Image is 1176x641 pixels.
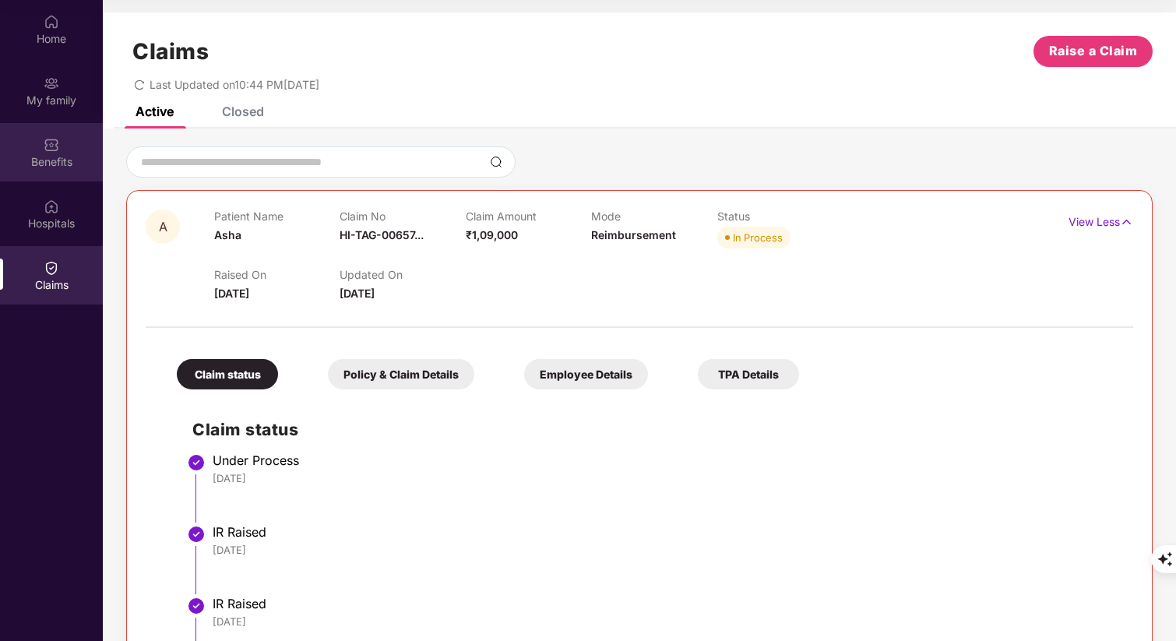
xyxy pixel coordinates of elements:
div: Closed [222,104,264,119]
div: Claim status [177,359,278,389]
span: Reimbursement [591,228,676,241]
div: Policy & Claim Details [328,359,474,389]
img: svg+xml;base64,PHN2ZyBpZD0iU3RlcC1Eb25lLTMyeDMyIiB4bWxucz0iaHR0cDovL3d3dy53My5vcmcvMjAwMC9zdmciIH... [187,453,206,472]
span: Raise a Claim [1049,41,1138,61]
span: ₹1,09,000 [466,228,518,241]
img: svg+xml;base64,PHN2ZyBpZD0iU2VhcmNoLTMyeDMyIiB4bWxucz0iaHR0cDovL3d3dy53My5vcmcvMjAwMC9zdmciIHdpZH... [490,156,502,168]
div: TPA Details [698,359,799,389]
div: In Process [733,230,783,245]
p: Status [717,210,843,223]
p: Mode [591,210,717,223]
span: [DATE] [214,287,249,300]
p: Patient Name [214,210,340,223]
img: svg+xml;base64,PHN2ZyBpZD0iSG9tZSIgeG1sbnM9Imh0dHA6Ly93d3cudzMub3JnLzIwMDAvc3ZnIiB3aWR0aD0iMjAiIG... [44,14,59,30]
p: Claim Amount [466,210,591,223]
p: View Less [1069,210,1133,231]
span: Asha [214,228,241,241]
button: Raise a Claim [1033,36,1153,67]
div: Active [136,104,174,119]
div: [DATE] [213,615,1118,629]
img: svg+xml;base64,PHN2ZyBpZD0iQmVuZWZpdHMiIHhtbG5zPSJodHRwOi8vd3d3LnczLm9yZy8yMDAwL3N2ZyIgd2lkdGg9Ij... [44,137,59,153]
div: [DATE] [213,543,1118,557]
img: svg+xml;base64,PHN2ZyBpZD0iU3RlcC1Eb25lLTMyeDMyIiB4bWxucz0iaHR0cDovL3d3dy53My5vcmcvMjAwMC9zdmciIH... [187,525,206,544]
span: A [159,220,167,234]
img: svg+xml;base64,PHN2ZyBpZD0iSG9zcGl0YWxzIiB4bWxucz0iaHR0cDovL3d3dy53My5vcmcvMjAwMC9zdmciIHdpZHRoPS... [44,199,59,214]
div: Employee Details [524,359,648,389]
img: svg+xml;base64,PHN2ZyB3aWR0aD0iMjAiIGhlaWdodD0iMjAiIHZpZXdCb3g9IjAgMCAyMCAyMCIgZmlsbD0ibm9uZSIgeG... [44,76,59,91]
img: svg+xml;base64,PHN2ZyBpZD0iU3RlcC1Eb25lLTMyeDMyIiB4bWxucz0iaHR0cDovL3d3dy53My5vcmcvMjAwMC9zdmciIH... [187,597,206,615]
span: HI-TAG-00657... [340,228,424,241]
img: svg+xml;base64,PHN2ZyBpZD0iQ2xhaW0iIHhtbG5zPSJodHRwOi8vd3d3LnczLm9yZy8yMDAwL3N2ZyIgd2lkdGg9IjIwIi... [44,260,59,276]
span: Last Updated on 10:44 PM[DATE] [150,78,319,91]
div: IR Raised [213,596,1118,611]
span: [DATE] [340,287,375,300]
h1: Claims [132,38,209,65]
p: Claim No [340,210,465,223]
img: svg+xml;base64,PHN2ZyB4bWxucz0iaHR0cDovL3d3dy53My5vcmcvMjAwMC9zdmciIHdpZHRoPSIxNyIgaGVpZ2h0PSIxNy... [1120,213,1133,231]
p: Raised On [214,268,340,281]
p: Updated On [340,268,465,281]
div: IR Raised [213,524,1118,540]
div: [DATE] [213,471,1118,485]
span: redo [134,78,145,91]
div: Under Process [213,453,1118,468]
h2: Claim status [192,417,1118,442]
